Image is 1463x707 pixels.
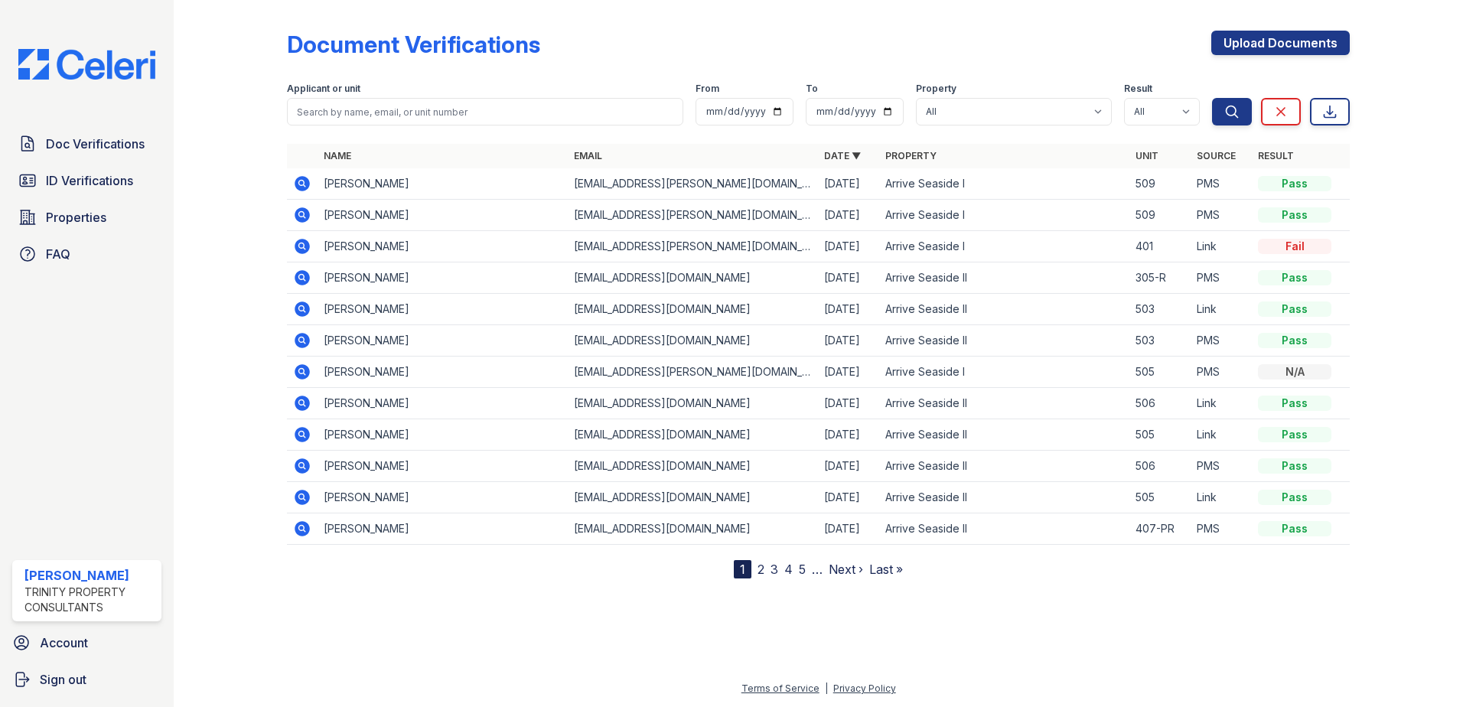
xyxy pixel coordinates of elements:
[771,562,778,577] a: 3
[818,419,879,451] td: [DATE]
[1258,207,1331,223] div: Pass
[1191,325,1252,357] td: PMS
[6,664,168,695] a: Sign out
[1129,325,1191,357] td: 503
[818,262,879,294] td: [DATE]
[568,168,818,200] td: [EMAIL_ADDRESS][PERSON_NAME][DOMAIN_NAME]
[568,294,818,325] td: [EMAIL_ADDRESS][DOMAIN_NAME]
[1191,231,1252,262] td: Link
[568,200,818,231] td: [EMAIL_ADDRESS][PERSON_NAME][DOMAIN_NAME]
[287,31,540,58] div: Document Verifications
[568,419,818,451] td: [EMAIL_ADDRESS][DOMAIN_NAME]
[6,627,168,658] a: Account
[818,357,879,388] td: [DATE]
[879,294,1129,325] td: Arrive Seaside II
[806,83,818,95] label: To
[1191,262,1252,294] td: PMS
[46,171,133,190] span: ID Verifications
[12,239,161,269] a: FAQ
[879,231,1129,262] td: Arrive Seaside I
[1129,451,1191,482] td: 506
[318,388,568,419] td: [PERSON_NAME]
[568,357,818,388] td: [EMAIL_ADDRESS][PERSON_NAME][DOMAIN_NAME]
[869,562,903,577] a: Last »
[1191,451,1252,482] td: PMS
[879,200,1129,231] td: Arrive Seaside I
[287,83,360,95] label: Applicant or unit
[879,513,1129,545] td: Arrive Seaside II
[879,325,1129,357] td: Arrive Seaside II
[1129,419,1191,451] td: 505
[1191,513,1252,545] td: PMS
[758,562,764,577] a: 2
[1258,427,1331,442] div: Pass
[24,585,155,615] div: Trinity Property Consultants
[1258,458,1331,474] div: Pass
[879,419,1129,451] td: Arrive Seaside II
[318,482,568,513] td: [PERSON_NAME]
[1129,294,1191,325] td: 503
[833,683,896,694] a: Privacy Policy
[318,357,568,388] td: [PERSON_NAME]
[1191,200,1252,231] td: PMS
[879,357,1129,388] td: Arrive Seaside I
[818,451,879,482] td: [DATE]
[46,245,70,263] span: FAQ
[40,634,88,652] span: Account
[1129,482,1191,513] td: 505
[1258,301,1331,317] div: Pass
[916,83,956,95] label: Property
[1258,364,1331,380] div: N/A
[1191,419,1252,451] td: Link
[824,150,861,161] a: Date ▼
[741,683,819,694] a: Terms of Service
[1258,333,1331,348] div: Pass
[1258,150,1294,161] a: Result
[40,670,86,689] span: Sign out
[318,168,568,200] td: [PERSON_NAME]
[12,165,161,196] a: ID Verifications
[1129,262,1191,294] td: 305-R
[1197,150,1236,161] a: Source
[879,482,1129,513] td: Arrive Seaside II
[879,388,1129,419] td: Arrive Seaside II
[1129,357,1191,388] td: 505
[1129,231,1191,262] td: 401
[568,262,818,294] td: [EMAIL_ADDRESS][DOMAIN_NAME]
[318,294,568,325] td: [PERSON_NAME]
[1258,396,1331,411] div: Pass
[568,231,818,262] td: [EMAIL_ADDRESS][PERSON_NAME][DOMAIN_NAME]
[568,388,818,419] td: [EMAIL_ADDRESS][DOMAIN_NAME]
[818,168,879,200] td: [DATE]
[318,513,568,545] td: [PERSON_NAME]
[829,562,863,577] a: Next ›
[885,150,937,161] a: Property
[318,419,568,451] td: [PERSON_NAME]
[574,150,602,161] a: Email
[1129,513,1191,545] td: 407-PR
[287,98,683,125] input: Search by name, email, or unit number
[1191,294,1252,325] td: Link
[734,560,751,578] div: 1
[1124,83,1152,95] label: Result
[318,200,568,231] td: [PERSON_NAME]
[818,325,879,357] td: [DATE]
[696,83,719,95] label: From
[1191,357,1252,388] td: PMS
[1191,388,1252,419] td: Link
[825,683,828,694] div: |
[318,231,568,262] td: [PERSON_NAME]
[46,135,145,153] span: Doc Verifications
[784,562,793,577] a: 4
[879,168,1129,200] td: Arrive Seaside I
[1258,239,1331,254] div: Fail
[24,566,155,585] div: [PERSON_NAME]
[1129,168,1191,200] td: 509
[318,262,568,294] td: [PERSON_NAME]
[818,388,879,419] td: [DATE]
[879,262,1129,294] td: Arrive Seaside II
[12,202,161,233] a: Properties
[1191,168,1252,200] td: PMS
[12,129,161,159] a: Doc Verifications
[799,562,806,577] a: 5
